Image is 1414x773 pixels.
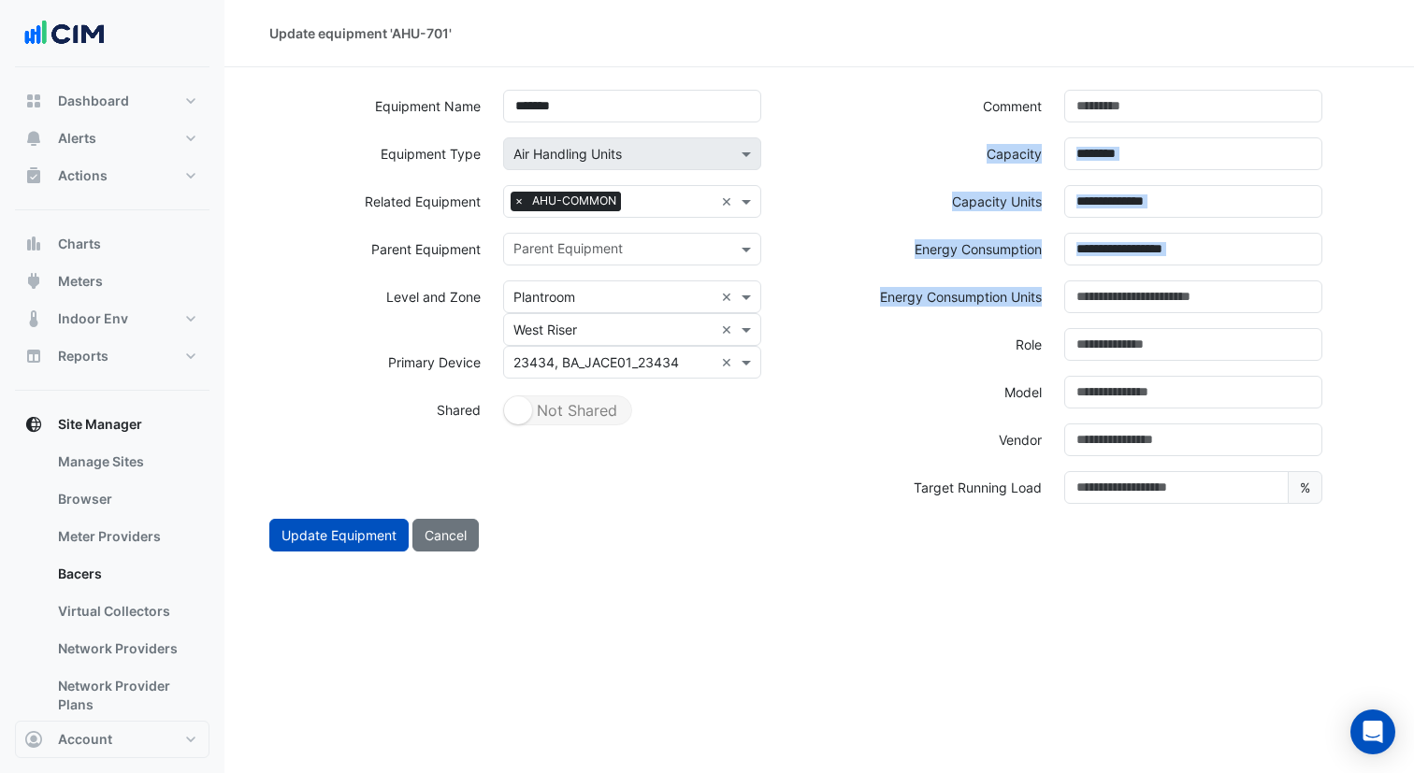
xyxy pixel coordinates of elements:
[58,166,108,185] span: Actions
[24,309,43,328] app-icon: Indoor Env
[43,593,209,630] a: Virtual Collectors
[269,519,409,551] button: Update Equipment
[527,192,621,210] span: AHU-COMMON
[999,423,1042,456] label: Vendor
[15,300,209,337] button: Indoor Env
[365,185,481,218] label: Related Equipment
[1288,471,1322,504] span: %
[15,82,209,120] button: Dashboard
[15,120,209,157] button: Alerts
[388,346,481,379] label: Primary Device
[24,347,43,365] app-icon: Reports
[1016,328,1042,361] label: Role
[24,415,43,434] app-icon: Site Manager
[58,129,96,148] span: Alerts
[15,157,209,194] button: Actions
[721,320,737,339] span: Clear
[43,555,209,593] a: Bacers
[721,287,737,307] span: Clear
[381,137,481,170] label: Equipment Type
[58,272,103,291] span: Meters
[15,721,209,758] button: Account
[58,235,101,253] span: Charts
[437,394,481,426] label: Shared
[43,443,209,480] a: Manage Sites
[15,337,209,375] button: Reports
[386,280,481,313] label: Level and Zone
[511,192,527,210] span: ×
[492,394,772,441] div: Equipment with parent or descendant cannot be shared.
[412,519,479,551] button: Cancel
[721,192,737,211] span: Clear
[987,137,1042,170] label: Capacity
[1004,376,1042,408] label: Model
[721,352,737,372] span: Clear
[15,406,209,443] button: Site Manager
[24,166,43,185] app-icon: Actions
[58,730,112,749] span: Account
[24,92,43,110] app-icon: Dashboard
[24,235,43,253] app-icon: Charts
[880,280,1042,313] label: Energy Consumption Units
[43,480,209,518] a: Browser
[1350,709,1395,754] div: Open Intercom Messenger
[952,185,1042,218] label: Capacity Units
[24,129,43,148] app-icon: Alerts
[914,471,1042,504] label: Target Running Load
[43,630,209,667] a: Network Providers
[58,415,142,434] span: Site Manager
[15,225,209,263] button: Charts
[371,233,481,265] label: Parent Equipment
[375,90,481,122] label: Equipment Name
[983,90,1042,122] label: Comment
[58,309,128,328] span: Indoor Env
[503,137,761,170] app-ace-select: The equipment type cannot be modified as this equipment has favourites
[43,518,209,555] a: Meter Providers
[58,347,108,365] span: Reports
[58,92,129,110] span: Dashboard
[24,272,43,291] app-icon: Meters
[22,15,107,52] img: Company Logo
[915,233,1042,265] label: Energy Consumption
[269,23,452,43] div: Update equipment 'AHU-701'
[15,263,209,300] button: Meters
[43,667,209,723] a: Network Provider Plans
[511,238,623,263] div: Parent Equipment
